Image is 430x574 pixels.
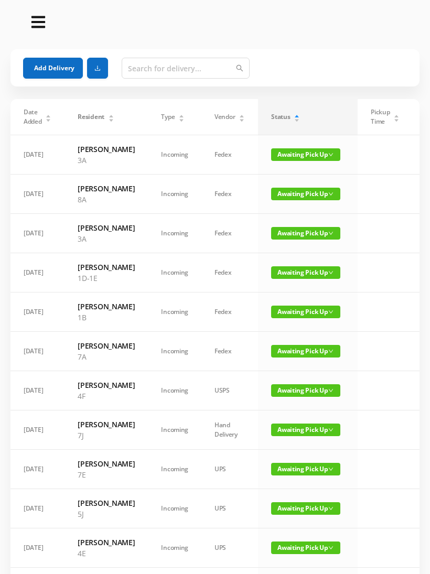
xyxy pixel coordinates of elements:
p: 8A [78,194,135,205]
td: Incoming [148,253,201,293]
td: Fedex [201,175,258,214]
i: icon: down [328,270,334,275]
button: Add Delivery [23,58,83,79]
td: Incoming [148,293,201,332]
span: Status [271,112,290,122]
div: Sort [393,113,400,120]
i: icon: down [328,506,334,511]
div: Sort [178,113,185,120]
span: Awaiting Pick Up [271,502,340,515]
i: icon: caret-up [294,113,300,116]
i: icon: caret-up [179,113,185,116]
td: Incoming [148,332,201,371]
td: USPS [201,371,258,410]
span: Awaiting Pick Up [271,148,340,161]
td: Hand Delivery [201,410,258,450]
td: [DATE] [10,489,64,528]
h6: [PERSON_NAME] [78,222,135,233]
h6: [PERSON_NAME] [78,340,135,351]
i: icon: down [328,309,334,315]
p: 1B [78,312,135,323]
h6: [PERSON_NAME] [78,497,135,508]
p: 3A [78,155,135,166]
td: [DATE] [10,214,64,253]
h6: [PERSON_NAME] [78,458,135,469]
td: Incoming [148,371,201,410]
td: Incoming [148,175,201,214]
i: icon: caret-down [108,117,114,121]
td: Incoming [148,450,201,489]
span: Date Added [24,107,42,126]
td: [DATE] [10,450,64,489]
p: 4F [78,391,135,402]
p: 7A [78,351,135,362]
td: Incoming [148,528,201,568]
h6: [PERSON_NAME] [78,144,135,155]
i: icon: caret-down [294,117,300,121]
td: Incoming [148,489,201,528]
td: [DATE] [10,332,64,371]
i: icon: caret-up [394,113,400,116]
span: Awaiting Pick Up [271,384,340,397]
td: Incoming [148,135,201,175]
td: Incoming [148,214,201,253]
td: Fedex [201,253,258,293]
td: [DATE] [10,410,64,450]
i: icon: down [328,191,334,197]
i: icon: caret-down [179,117,185,121]
td: Fedex [201,332,258,371]
td: Fedex [201,214,258,253]
div: Sort [294,113,300,120]
i: icon: caret-down [394,117,400,121]
button: icon: download [87,58,108,79]
input: Search for delivery... [122,58,250,79]
td: [DATE] [10,371,64,410]
span: Vendor [214,112,235,122]
i: icon: down [328,388,334,393]
td: [DATE] [10,293,64,332]
td: UPS [201,489,258,528]
span: Awaiting Pick Up [271,463,340,475]
i: icon: down [328,231,334,236]
p: 7J [78,430,135,441]
h6: [PERSON_NAME] [78,262,135,273]
p: 5J [78,508,135,519]
h6: [PERSON_NAME] [78,380,135,391]
td: [DATE] [10,528,64,568]
p: 1D-1E [78,273,135,284]
span: Awaiting Pick Up [271,306,340,318]
td: [DATE] [10,253,64,293]
i: icon: down [328,427,334,432]
span: Awaiting Pick Up [271,345,340,358]
i: icon: caret-up [239,113,245,116]
h6: [PERSON_NAME] [78,419,135,430]
span: Pickup Time [371,107,390,126]
div: Sort [108,113,114,120]
i: icon: caret-up [46,113,51,116]
div: Sort [45,113,51,120]
i: icon: down [328,349,334,354]
i: icon: down [328,545,334,550]
p: 7E [78,469,135,480]
td: [DATE] [10,135,64,175]
i: icon: caret-down [239,117,245,121]
h6: [PERSON_NAME] [78,183,135,194]
td: [DATE] [10,175,64,214]
td: Fedex [201,135,258,175]
td: UPS [201,528,258,568]
td: Incoming [148,410,201,450]
span: Awaiting Pick Up [271,424,340,436]
span: Awaiting Pick Up [271,227,340,240]
td: UPS [201,450,258,489]
span: Awaiting Pick Up [271,541,340,554]
span: Type [161,112,175,122]
div: Sort [239,113,245,120]
h6: [PERSON_NAME] [78,537,135,548]
span: Awaiting Pick Up [271,266,340,279]
i: icon: caret-down [46,117,51,121]
td: Fedex [201,293,258,332]
i: icon: search [236,64,243,72]
i: icon: down [328,152,334,157]
p: 4E [78,548,135,559]
i: icon: caret-up [108,113,114,116]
